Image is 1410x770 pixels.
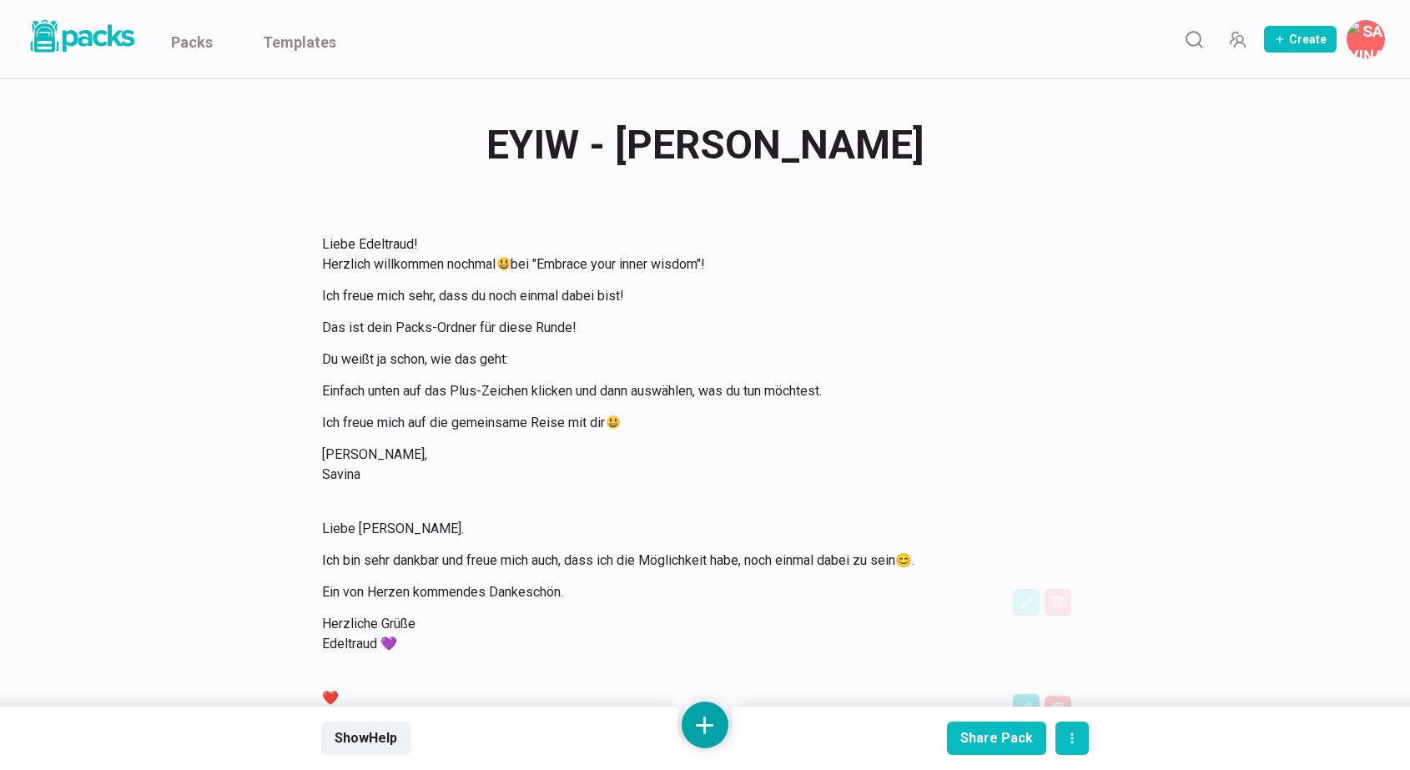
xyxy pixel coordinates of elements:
button: Edit asset [1013,694,1040,721]
p: Ich freue mich auf die gemeinsame Reise mit dir [322,413,1068,433]
button: Savina Tilmann [1347,20,1385,58]
p: Du weißt ja schon, wie das geht: [322,350,1068,370]
button: Edit asset [1013,589,1040,616]
p: Einfach unten auf das Plus-Zeichen klicken und dann auswählen, was du tun möchtest. [322,381,1068,401]
p: Das ist dein Packs-Ordner für diese Runde! [322,318,1068,338]
button: actions [1055,722,1089,755]
p: Ich freue mich sehr, dass du noch einmal dabei bist! [322,286,1068,306]
button: Delete asset [1045,589,1071,616]
button: Share Pack [947,722,1046,755]
a: Packs logo [25,17,138,62]
button: Create Pack [1264,26,1337,53]
p: Ein von Herzen kommendes Dankeschön. [322,582,1068,602]
img: 😃 [497,257,511,270]
button: Manage Team Invites [1221,23,1254,56]
div: Share Pack [960,730,1033,746]
button: ShowHelp [321,722,410,755]
button: Delete asset [1045,696,1071,722]
p: Ich bin sehr dankbar und freue mich auch, dass ich die Möglichkeit habe, noch einmal dabei zu sein😊. [322,551,1068,571]
p: Liebe Edeltraud! Herzlich willkommen nochmal bei "Embrace your inner wisdom"! [322,234,1068,274]
span: EYIW - [PERSON_NAME] [486,113,924,178]
p: Herzliche Grüße Edeltraud 💜 [322,614,1068,654]
p: ❤️ [322,688,1068,708]
img: 😃 [607,415,620,429]
button: Search [1177,23,1211,56]
p: Liebe [PERSON_NAME]. [322,519,1068,539]
img: Packs logo [25,17,138,56]
p: [PERSON_NAME], Savina [322,445,1068,485]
